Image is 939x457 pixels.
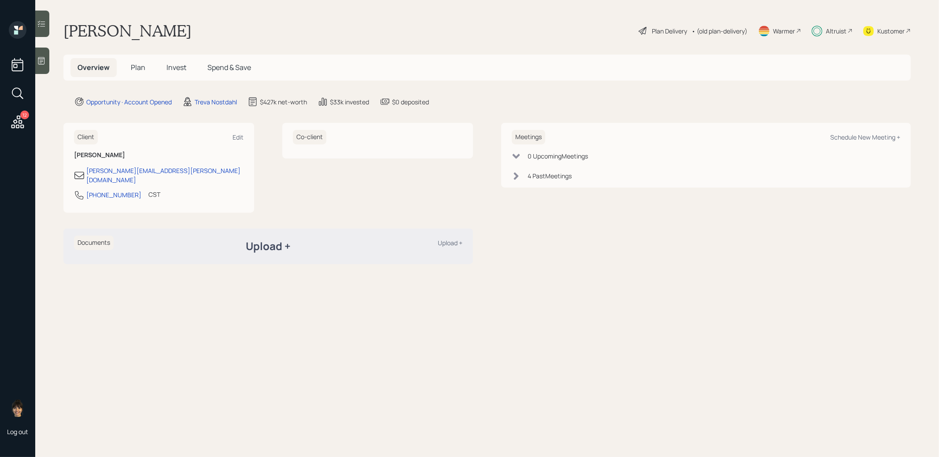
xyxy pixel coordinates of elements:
div: $33k invested [330,97,369,107]
span: Plan [131,63,145,72]
div: $0 deposited [392,97,429,107]
div: • (old plan-delivery) [691,26,747,36]
h1: [PERSON_NAME] [63,21,192,41]
h6: [PERSON_NAME] [74,151,244,159]
div: 0 Upcoming Meeting s [528,151,588,161]
div: 12 [20,111,29,119]
span: Overview [78,63,110,72]
h6: Documents [74,236,114,250]
div: CST [148,190,160,199]
div: Opportunity · Account Opened [86,97,172,107]
div: Kustomer [877,26,905,36]
h6: Client [74,130,98,144]
div: 4 Past Meeting s [528,171,572,181]
div: Upload + [438,239,462,247]
h6: Meetings [512,130,545,144]
div: [PHONE_NUMBER] [86,190,141,199]
img: treva-nostdahl-headshot.png [9,399,26,417]
h6: Co-client [293,130,326,144]
div: Schedule New Meeting + [830,133,900,141]
div: [PERSON_NAME][EMAIL_ADDRESS][PERSON_NAME][DOMAIN_NAME] [86,166,244,184]
div: Edit [233,133,244,141]
div: Treva Nostdahl [195,97,237,107]
div: Warmer [773,26,795,36]
div: Log out [7,428,28,436]
div: Altruist [826,26,847,36]
span: Spend & Save [207,63,251,72]
div: $427k net-worth [260,97,307,107]
span: Invest [166,63,186,72]
div: Plan Delivery [652,26,687,36]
